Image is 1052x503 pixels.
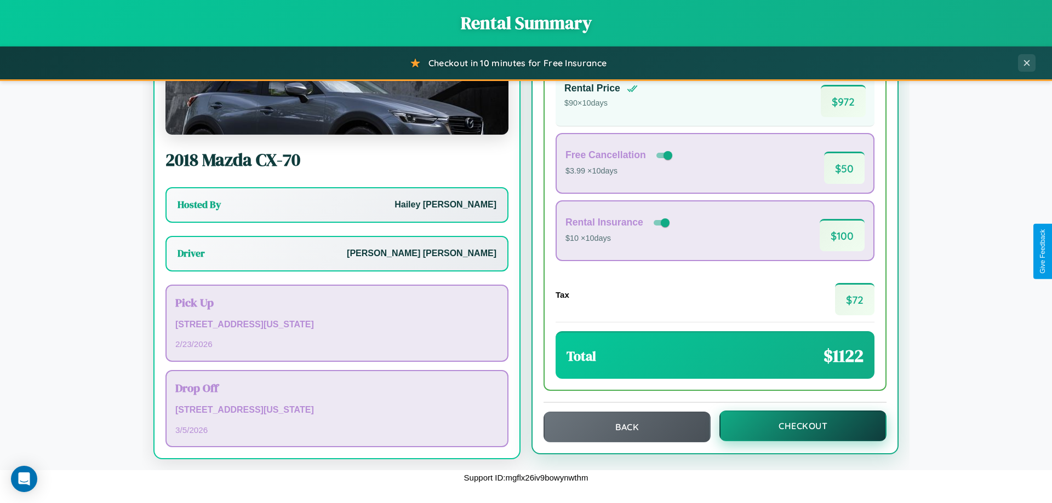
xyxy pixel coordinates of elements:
p: 2 / 23 / 2026 [175,337,499,351]
p: [PERSON_NAME] [PERSON_NAME] [347,246,496,262]
h2: 2018 Mazda CX-70 [165,148,508,172]
button: Back [544,412,711,442]
p: Hailey [PERSON_NAME] [395,197,496,213]
div: Give Feedback [1039,229,1047,274]
h1: Rental Summary [11,11,1041,35]
h4: Free Cancellation [565,149,646,161]
div: Open Intercom Messenger [11,466,37,492]
p: Support ID: mgflx26iv9bowynwthm [464,470,588,485]
h3: Pick Up [175,294,499,310]
span: $ 972 [821,85,866,117]
button: Checkout [719,411,887,441]
p: 3 / 5 / 2026 [175,423,499,437]
p: [STREET_ADDRESS][US_STATE] [175,317,499,333]
span: $ 100 [820,219,865,251]
h3: Total [567,347,596,365]
h3: Hosted By [178,198,221,211]
span: $ 50 [824,152,865,184]
p: $3.99 × 10 days [565,164,674,178]
h3: Driver [178,247,205,260]
span: $ 1122 [824,344,864,368]
h3: Drop Off [175,380,499,396]
span: Checkout in 10 minutes for Free Insurance [428,57,607,68]
p: $ 90 × 10 days [564,96,638,111]
p: [STREET_ADDRESS][US_STATE] [175,402,499,418]
p: $10 × 10 days [565,232,672,246]
h4: Tax [556,290,569,299]
h4: Rental Price [564,83,620,94]
h4: Rental Insurance [565,217,643,228]
span: $ 72 [835,283,874,315]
